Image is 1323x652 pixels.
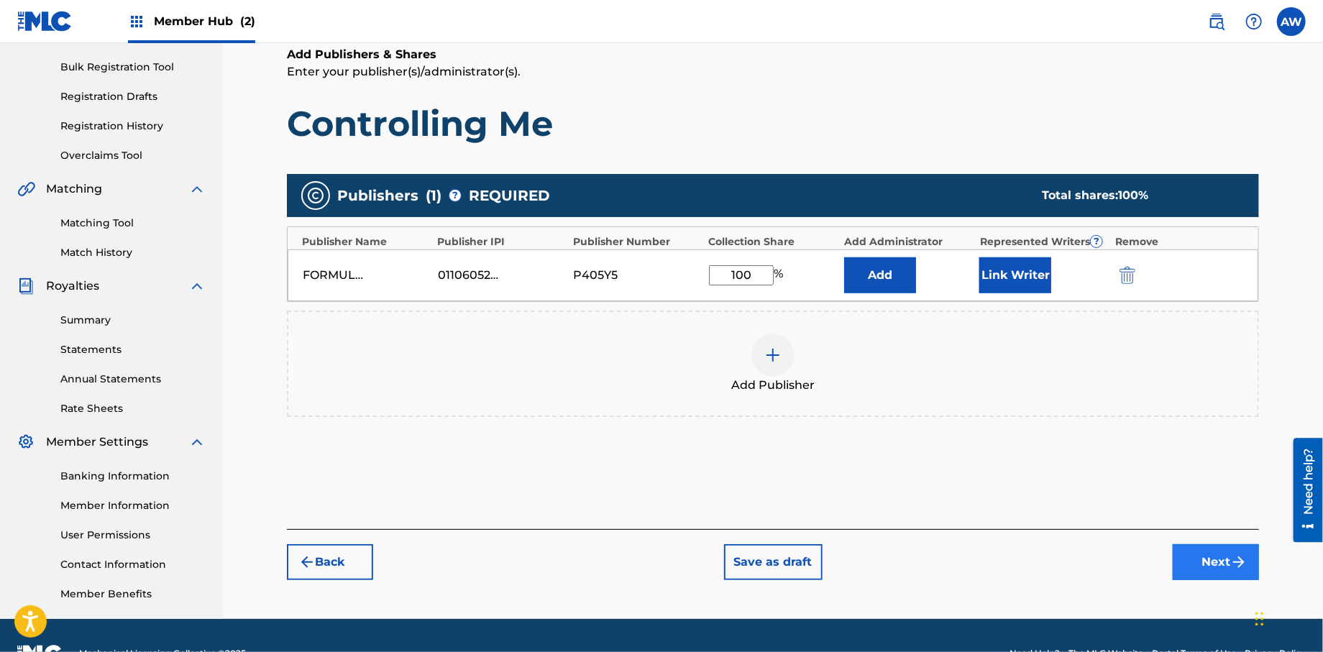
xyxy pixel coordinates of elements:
button: Save as draft [724,544,823,580]
img: f7272a7cc735f4ea7f67.svg [1230,554,1248,571]
iframe: Chat Widget [1251,583,1323,652]
a: Banking Information [60,469,206,484]
div: Add Administrator [844,234,973,249]
img: Matching [17,180,35,198]
img: Royalties [17,277,35,295]
div: Collection Share [709,234,838,249]
a: Bulk Registration Tool [60,60,206,75]
button: Next [1173,544,1259,580]
span: Member Hub [154,13,255,29]
span: Publishers [337,185,418,206]
div: Publisher IPI [438,234,567,249]
span: REQUIRED [469,185,550,206]
a: Summary [60,313,206,328]
img: expand [188,180,206,198]
a: Matching Tool [60,216,206,231]
a: Match History [60,245,206,260]
img: 12a2ab48e56ec057fbd8.svg [1120,267,1135,284]
span: ( 1 ) [426,185,441,206]
div: Remove [1115,234,1244,249]
div: Help [1240,7,1268,36]
img: search [1208,13,1225,30]
a: Registration Drafts [60,89,206,104]
a: Rate Sheets [60,401,206,416]
iframe: Resource Center [1283,438,1323,542]
span: % [774,265,787,285]
img: help [1245,13,1263,30]
a: Registration History [60,119,206,134]
span: ? [1091,236,1102,247]
div: Drag [1255,597,1264,640]
a: Annual Statements [60,372,206,387]
a: User Permissions [60,528,206,543]
div: Total shares: [1042,187,1230,204]
a: Contact Information [60,557,206,572]
img: MLC Logo [17,11,73,32]
img: add [764,346,782,364]
button: Add [844,257,916,293]
div: Represented Writers [980,234,1109,249]
span: Member Settings [46,433,148,451]
img: Member Settings [17,433,35,451]
span: Add Publisher [731,377,815,394]
div: Publisher Name [302,234,431,249]
div: User Menu [1277,7,1306,36]
img: Top Rightsholders [128,13,145,30]
a: Statements [60,342,206,357]
button: Link Writer [979,257,1051,293]
h6: Add Publishers & Shares [287,46,1259,63]
a: Overclaims Tool [60,148,206,163]
h1: Controlling Me [287,102,1259,145]
img: publishers [307,187,324,204]
a: Member Information [60,498,206,513]
span: ? [449,190,461,201]
span: (2) [240,14,255,28]
img: expand [188,433,206,451]
div: Need help? [16,10,35,76]
div: Publisher Number [573,234,702,249]
span: 100 % [1118,188,1148,202]
span: Royalties [46,277,99,295]
span: Matching [46,180,102,198]
p: Enter your publisher(s)/administrator(s). [287,63,1259,81]
a: Member Benefits [60,587,206,602]
button: Back [287,544,373,580]
a: Public Search [1202,7,1231,36]
img: expand [188,277,206,295]
img: 7ee5dd4eb1f8a8e3ef2f.svg [298,554,316,571]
